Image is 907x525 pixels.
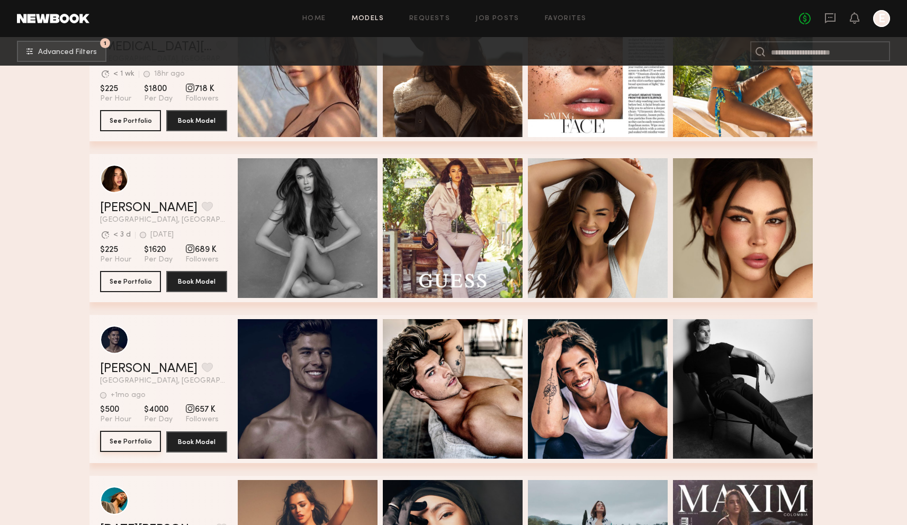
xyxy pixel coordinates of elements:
div: +1mo ago [111,392,146,399]
span: Per Hour [100,415,131,424]
div: 18hr ago [154,70,185,78]
span: $225 [100,245,131,255]
button: See Portfolio [100,271,161,292]
span: $1800 [144,84,173,94]
span: 689 K [185,245,219,255]
span: $4000 [144,404,173,415]
span: Per Hour [100,255,131,265]
a: E [873,10,890,27]
a: See Portfolio [100,431,161,452]
a: Home [302,15,326,22]
button: Book Model [166,110,227,131]
span: $1620 [144,245,173,255]
span: Followers [185,94,219,104]
button: See Portfolio [100,431,161,452]
span: 657 K [185,404,219,415]
span: Followers [185,255,219,265]
a: [PERSON_NAME] [100,202,197,214]
a: Favorites [545,15,587,22]
a: [PERSON_NAME] [100,363,197,375]
span: [GEOGRAPHIC_DATA], [GEOGRAPHIC_DATA] [100,377,227,385]
a: Models [352,15,384,22]
span: Advanced Filters [38,49,97,56]
span: $225 [100,84,131,94]
div: < 1 wk [113,70,134,78]
div: [DATE] [150,231,174,239]
div: < 3 d [113,231,131,239]
span: 1 [104,41,106,46]
span: Per Day [144,255,173,265]
span: Per Hour [100,94,131,104]
span: 718 K [185,84,219,94]
span: Per Day [144,94,173,104]
button: Book Model [166,431,227,452]
span: [GEOGRAPHIC_DATA], [GEOGRAPHIC_DATA] [100,216,227,224]
button: Book Model [166,271,227,292]
span: Followers [185,415,219,424]
button: See Portfolio [100,110,161,131]
span: Per Day [144,415,173,424]
span: $500 [100,404,131,415]
button: 1Advanced Filters [17,41,106,62]
a: Requests [409,15,450,22]
a: Job Posts [475,15,519,22]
